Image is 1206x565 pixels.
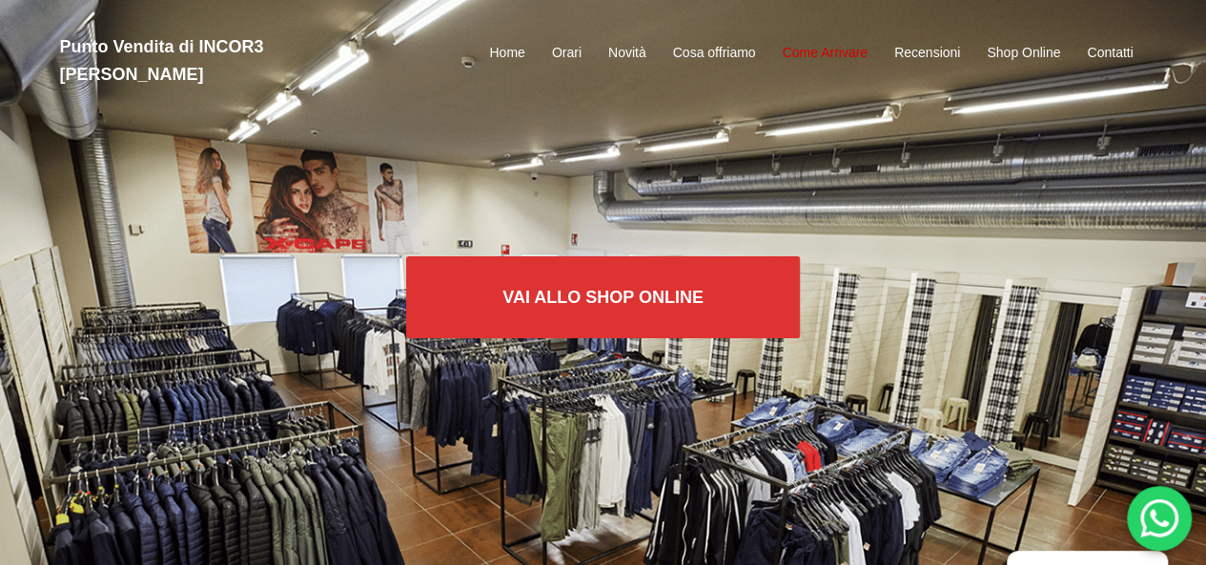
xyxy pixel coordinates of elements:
[1087,42,1133,65] a: Contatti
[1127,486,1192,551] div: 'Hai
[608,42,646,65] a: Novità
[894,42,960,65] a: Recensioni
[489,42,524,65] a: Home
[987,42,1060,65] a: Shop Online
[552,42,582,65] a: Orari
[673,42,756,65] a: Cosa offriamo
[782,42,867,65] a: Come Arrivare
[60,33,403,89] h2: Punto Vendita di INCOR3 [PERSON_NAME]
[406,256,800,338] a: Vai allo SHOP ONLINE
